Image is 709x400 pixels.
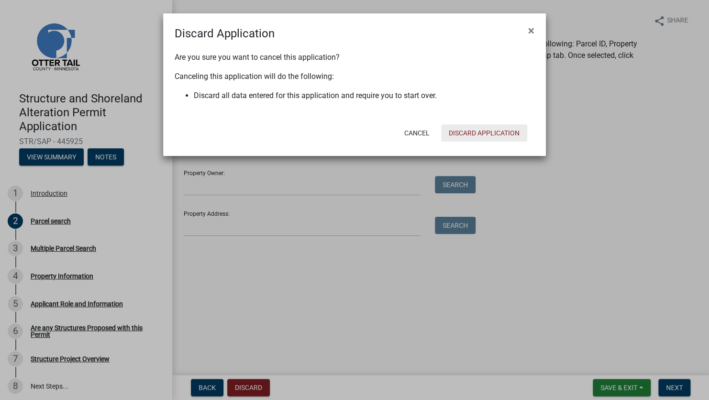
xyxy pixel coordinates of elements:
[175,71,534,82] p: Canceling this application will do the following:
[175,25,275,42] h4: Discard Application
[528,24,534,37] span: ×
[175,52,534,63] p: Are you sure you want to cancel this application?
[397,124,437,142] button: Cancel
[521,17,542,44] button: Close
[441,124,527,142] button: Discard Application
[194,90,534,101] li: Discard all data entered for this application and require you to start over.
